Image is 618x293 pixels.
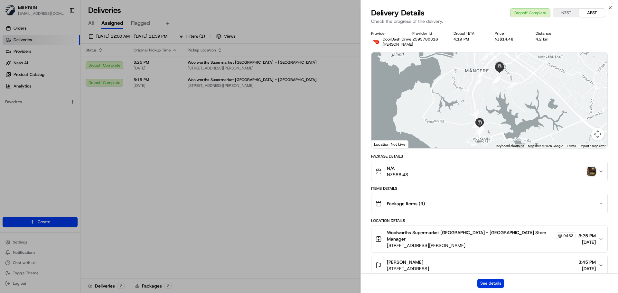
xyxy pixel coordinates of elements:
div: Provider Id [412,31,443,36]
span: [PERSON_NAME] [383,42,413,47]
span: DoorDash Drive [383,37,411,42]
div: Price [495,31,526,36]
button: Package Items (9) [371,193,607,214]
div: 10 [481,53,488,60]
div: 4.2 km [536,37,566,42]
button: Map camera controls [591,128,604,141]
div: Provider [371,31,402,36]
span: 3:25 PM [578,233,596,239]
div: 16 [477,127,484,134]
div: 17 [476,125,483,132]
p: Check the progress of the delivery. [371,18,608,24]
div: Location Details [371,218,608,223]
span: [STREET_ADDRESS][PERSON_NAME] [387,242,576,249]
div: 12 [472,121,479,128]
div: Package Details [371,154,608,159]
img: photo_proof_of_delivery image [587,167,596,176]
button: NZST [553,9,579,17]
img: doordash_logo_v2.png [371,37,381,47]
div: 20 [494,75,501,82]
button: Woolworths Supermarket [GEOGRAPHIC_DATA] - [GEOGRAPHIC_DATA] Store Manager9483[STREET_ADDRESS][PE... [371,225,607,252]
div: 1 [509,81,516,88]
button: See details [477,279,504,288]
span: 3:45 PM [578,259,596,265]
div: 3 [492,76,500,83]
span: Map data ©2025 Google [528,144,563,148]
div: Dropoff ETA [454,31,484,36]
div: 15 [477,127,484,134]
span: Package Items ( 9 ) [387,200,425,207]
span: [PERSON_NAME] [387,259,423,265]
span: N/A [387,165,408,171]
div: NZ$14.48 [495,37,526,42]
div: 4:19 PM [454,37,484,42]
span: [STREET_ADDRESS] [387,265,429,272]
span: Woolworths Supermarket [GEOGRAPHIC_DATA] - [GEOGRAPHIC_DATA] Store Manager [387,229,555,242]
span: [DATE] [578,239,596,245]
div: 18 [472,109,479,116]
div: Items Details [371,186,608,191]
button: Keyboard shortcuts [496,144,524,148]
span: NZ$88.43 [387,171,408,178]
button: N/ANZ$88.43photo_proof_of_delivery image [371,161,607,182]
div: 19 [477,70,484,78]
button: [PERSON_NAME][STREET_ADDRESS]3:45 PM[DATE] [371,255,607,276]
button: AEST [579,9,605,17]
a: Open this area in Google Maps (opens a new window) [373,140,394,148]
span: 9483 [563,233,574,238]
a: Terms [567,144,576,148]
div: 11 [475,77,482,84]
div: 4 [492,62,500,69]
button: 2593780316 [412,37,438,42]
a: Report a map error [580,144,605,148]
span: [DATE] [578,265,596,272]
div: Location Not Live [371,140,408,148]
div: Distance [536,31,566,36]
span: Delivery Details [371,8,425,18]
img: Google [373,140,394,148]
